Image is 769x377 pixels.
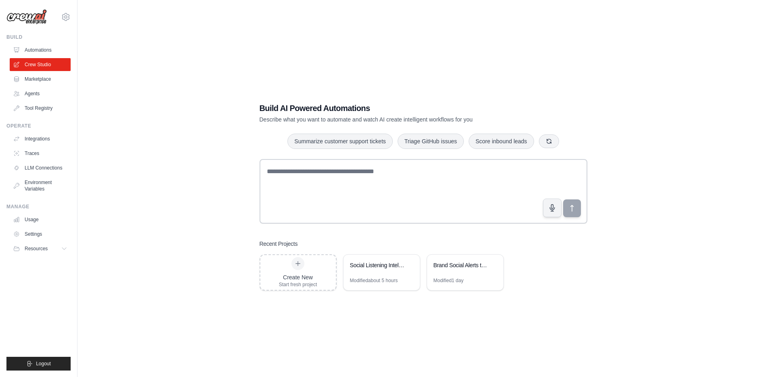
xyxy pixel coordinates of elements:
[10,147,71,160] a: Traces
[539,134,559,148] button: Get new suggestions
[10,73,71,86] a: Marketplace
[260,103,531,114] h1: Build AI Powered Automations
[10,176,71,195] a: Environment Variables
[6,203,71,210] div: Manage
[10,242,71,255] button: Resources
[6,34,71,40] div: Build
[434,261,489,269] div: Brand Social Alerts to Care & Product Slack Channels
[469,134,534,149] button: Score inbound leads
[10,132,71,145] a: Integrations
[10,161,71,174] a: LLM Connections
[6,123,71,129] div: Operate
[434,277,464,284] div: Modified 1 day
[36,360,51,367] span: Logout
[279,281,317,288] div: Start fresh project
[260,115,531,124] p: Describe what you want to automate and watch AI create intelligent workflows for you
[260,240,298,248] h3: Recent Projects
[350,277,398,284] div: Modified about 5 hours
[10,58,71,71] a: Crew Studio
[10,213,71,226] a: Usage
[398,134,464,149] button: Triage GitHub issues
[25,245,48,252] span: Resources
[10,102,71,115] a: Tool Registry
[10,44,71,57] a: Automations
[279,273,317,281] div: Create New
[543,199,562,217] button: Click to speak your automation idea
[6,357,71,371] button: Logout
[350,261,405,269] div: Social Listening Intelligence Platform
[6,9,47,25] img: Logo
[10,87,71,100] a: Agents
[10,228,71,241] a: Settings
[287,134,392,149] button: Summarize customer support tickets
